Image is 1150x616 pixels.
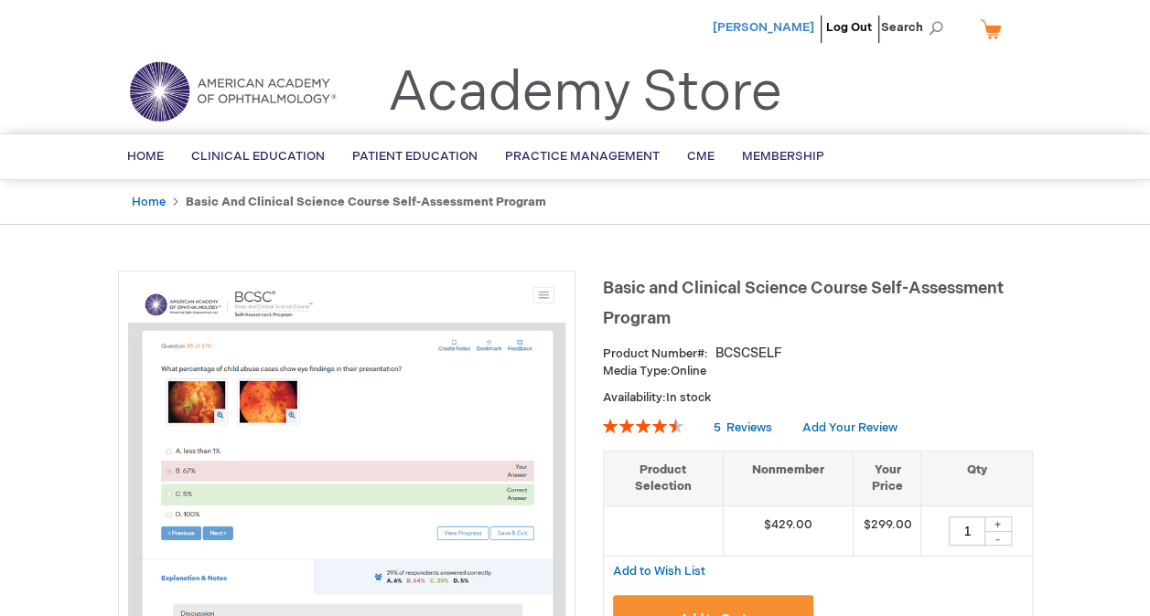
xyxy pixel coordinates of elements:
[132,195,166,209] a: Home
[687,149,715,164] span: CME
[713,20,814,35] a: [PERSON_NAME]
[714,420,775,435] a: 5 Reviews
[984,531,1012,546] div: -
[191,149,325,164] span: Clinical Education
[603,346,708,361] strong: Product Number
[921,451,1032,505] th: Qty
[352,149,478,164] span: Patient Education
[666,390,711,405] span: In stock
[613,564,705,579] span: Add to Wish List
[505,149,660,164] span: Practice Management
[604,451,724,505] th: Product Selection
[603,279,1004,328] span: Basic and Clinical Science Course Self-Assessment Program
[603,364,671,378] strong: Media Type:
[127,149,164,164] span: Home
[742,149,824,164] span: Membership
[826,20,872,35] a: Log Out
[949,516,985,546] input: Qty
[726,420,772,435] span: Reviews
[984,516,1012,532] div: +
[854,451,921,505] th: Your Price
[603,419,683,433] div: 92%
[802,420,897,435] a: Add Your Review
[613,563,705,579] a: Add to Wish List
[388,60,782,126] a: Academy Store
[881,9,951,46] span: Search
[854,505,921,556] td: $299.00
[723,451,854,505] th: Nonmember
[715,345,782,363] div: BCSCSELF
[723,505,854,556] td: $429.00
[186,195,546,209] strong: Basic and Clinical Science Course Self-Assessment Program
[603,389,1033,407] p: Availability:
[603,363,1033,380] p: Online
[714,420,721,435] span: 5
